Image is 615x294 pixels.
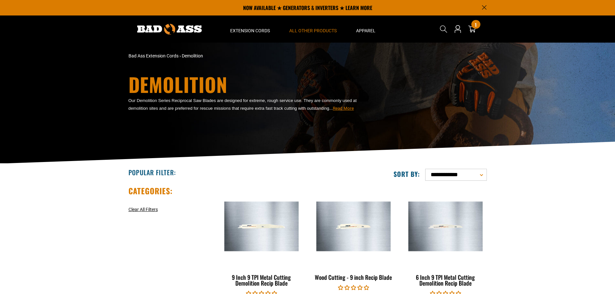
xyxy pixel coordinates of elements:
span: Demolition [182,53,203,58]
span: All Other Products [289,28,337,34]
summary: Extension Cords [220,15,280,43]
summary: Search [438,24,449,34]
span: 1 [475,22,477,27]
span: Apparel [356,28,375,34]
h2: Popular Filter: [128,168,176,177]
span: › [179,53,181,58]
span: Extension Cords [230,28,270,34]
span: Our Demolition Series Reciprocal Saw Blades are designed for extreme, rough service use. They are... [128,98,357,111]
div: Wood Cutting - 9 inch Recip Blade [312,274,395,280]
img: Wood Cutting - 9 inch Recip Blade [313,201,394,251]
img: Bad Ass Extension Cords [137,24,202,35]
img: 9 Inch 9 TPI Metal Cutting Demolition Recip Blade [221,201,302,251]
span: 0.00 stars [338,285,369,291]
a: 6 Inch 9 TPI Metal Cutting Demolition Recip Blade 6 Inch 9 TPI Metal Cutting Demolition Recip Blade [404,186,487,290]
summary: All Other Products [280,15,346,43]
h2: Categories: [128,186,173,196]
summary: Apparel [346,15,385,43]
div: 6 Inch 9 TPI Metal Cutting Demolition Recip Blade [404,274,487,286]
span: Clear All Filters [128,207,158,212]
img: 6 Inch 9 TPI Metal Cutting Demolition Recip Blade [405,201,486,251]
a: Wood Cutting - 9 inch Recip Blade Wood Cutting - 9 inch Recip Blade [312,186,395,284]
h1: Demolition [128,75,364,94]
div: 9 Inch 9 TPI Metal Cutting Demolition Recip Blade [220,274,303,286]
a: Bad Ass Extension Cords [128,53,179,58]
nav: breadcrumbs [128,53,364,59]
span: Read More [333,106,354,111]
a: Clear All Filters [128,206,160,213]
a: 9 Inch 9 TPI Metal Cutting Demolition Recip Blade 9 Inch 9 TPI Metal Cutting Demolition Recip Blade [220,186,303,290]
label: Sort by: [394,170,420,178]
